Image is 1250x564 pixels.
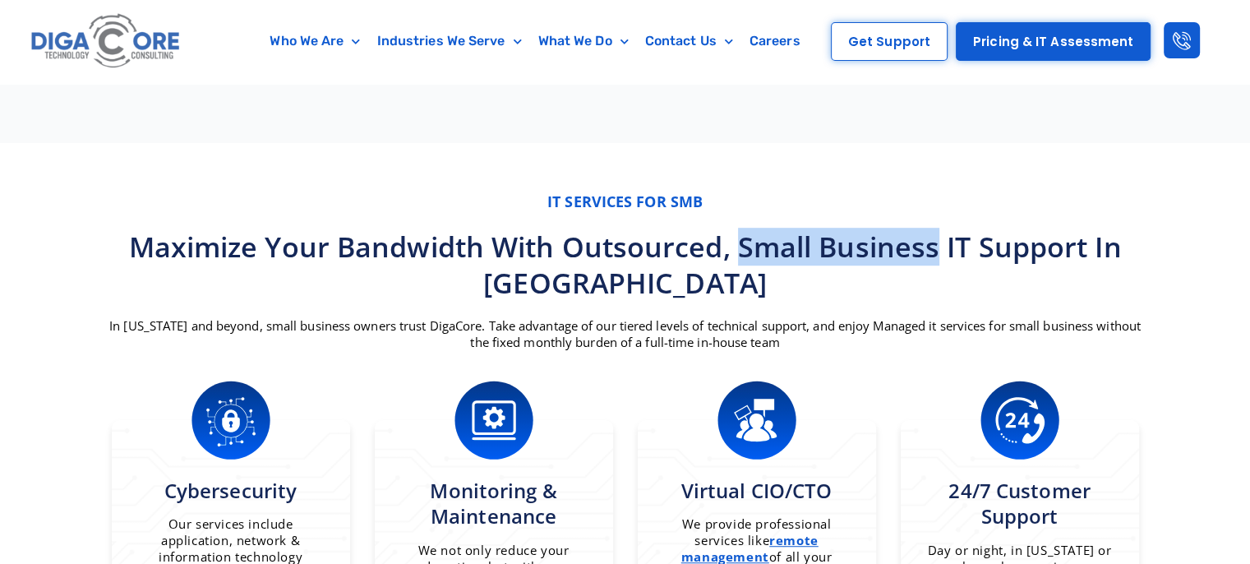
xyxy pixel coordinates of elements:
p: IT Services for SMB [99,192,1151,211]
a: Who We Are [261,22,368,60]
a: Careers [741,22,809,60]
a: Pricing & IT Assessment [956,22,1151,61]
span: Virtual CIO/CTO [681,477,833,504]
span: Pricing & IT Assessment [973,35,1133,48]
a: What We Do [530,22,637,60]
img: Monitoring & Maintenance [453,379,535,461]
nav: Menu [251,22,819,60]
span: Get Support [848,35,930,48]
img: Virtual CIO/CTO Services in NJ [716,379,798,461]
h3: Maximize your bandwidth with outsourced, small business IT support in [GEOGRAPHIC_DATA] [99,229,1151,301]
p: In [US_STATE] and beyond, small business owners trust DigaCore. Take advantage of our tiered leve... [99,317,1151,350]
a: Get Support [831,22,948,61]
img: 24/7 IT Support [979,379,1061,461]
span: 24/7 Customer Support [948,477,1090,529]
span: Monitoring & Maintenance [430,477,556,529]
a: Industries We Serve [369,22,530,60]
a: Contact Us [637,22,741,60]
img: Cyber Security Service [190,379,272,461]
span: Cybersecurity [164,477,297,504]
img: Digacore logo 1 [27,8,185,75]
